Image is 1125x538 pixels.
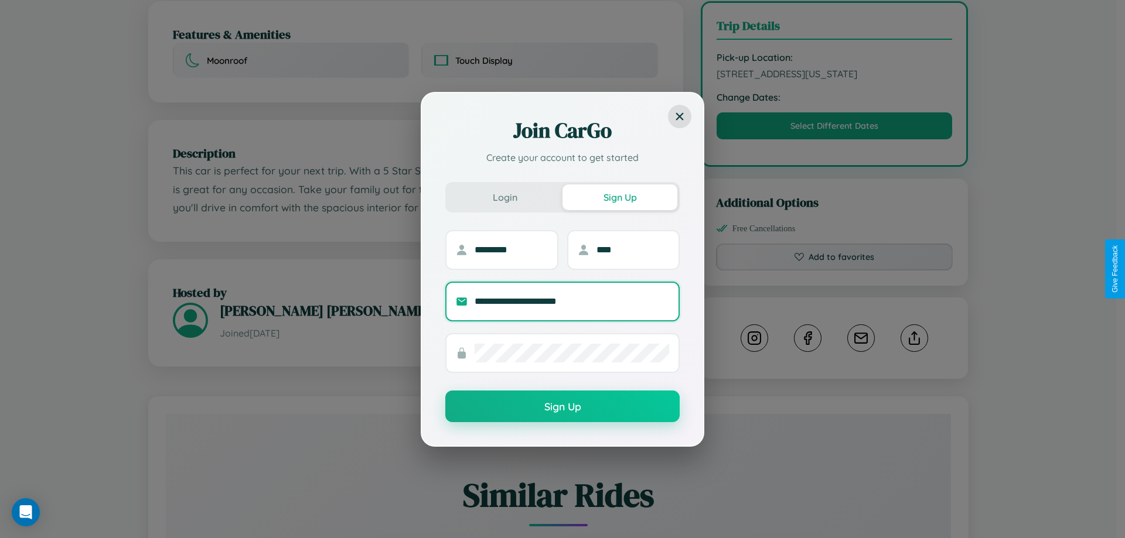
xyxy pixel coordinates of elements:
[445,150,680,165] p: Create your account to get started
[1111,245,1119,293] div: Give Feedback
[448,184,562,210] button: Login
[562,184,677,210] button: Sign Up
[445,390,680,422] button: Sign Up
[445,116,680,145] h2: Join CarGo
[12,498,40,526] div: Open Intercom Messenger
